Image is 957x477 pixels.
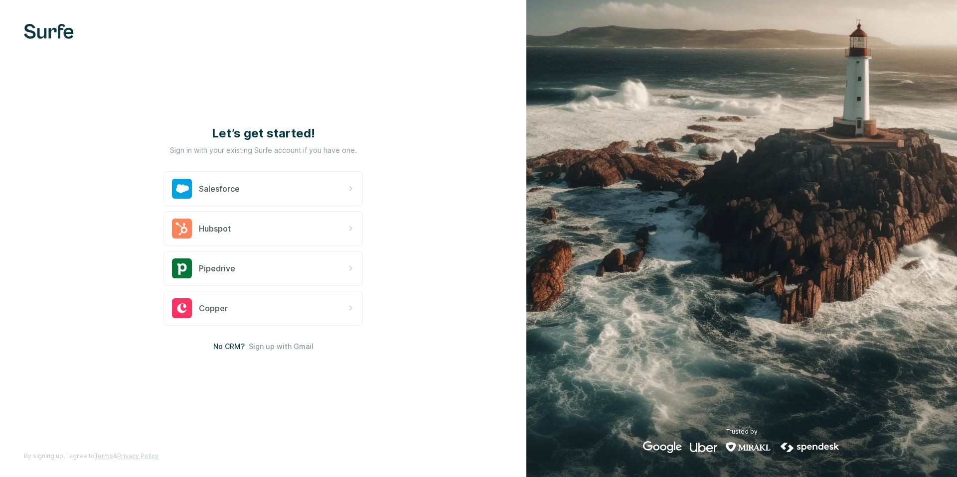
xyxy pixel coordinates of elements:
[24,452,159,461] span: By signing up, I agree to &
[199,183,240,195] span: Salesforce
[95,452,113,460] a: Terms
[213,342,245,352] span: No CRM?
[249,342,314,352] button: Sign up with Gmail
[172,179,192,199] img: salesforce's logo
[199,302,228,314] span: Copper
[779,441,841,453] img: spendesk's logo
[690,441,717,453] img: uber's logo
[170,145,357,155] p: Sign in with your existing Surfe account if you have one.
[117,452,159,460] a: Privacy Policy
[199,262,235,274] span: Pipedrive
[172,219,192,238] img: hubspot's logo
[163,125,363,141] h1: Let’s get started!
[725,441,771,453] img: mirakl's logo
[726,427,758,436] p: Trusted by
[643,441,682,453] img: google's logo
[172,258,192,278] img: pipedrive's logo
[24,24,74,39] img: Surfe's logo
[199,223,231,235] span: Hubspot
[172,298,192,318] img: copper's logo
